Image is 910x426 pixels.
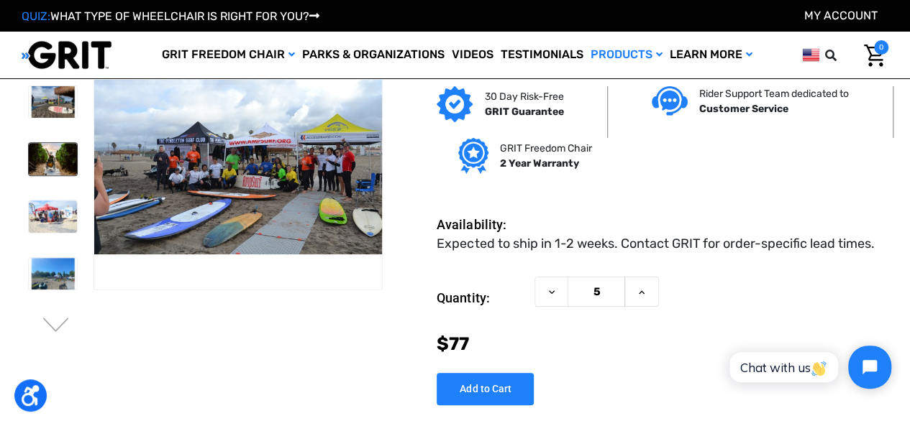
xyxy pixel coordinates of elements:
a: Parks & Organizations [299,32,448,78]
p: GRIT Freedom Chair [500,141,592,156]
img: Access Trax Mats [29,200,77,233]
a: Learn More [666,32,756,78]
a: Testimonials [497,32,587,78]
img: Access Trax Mats [94,62,382,254]
a: QUIZ:WHAT TYPE OF WHEELCHAIR IS RIGHT FOR YOU? [22,9,319,23]
dd: Expected to ship in 1-2 weeks. Contact GRIT for order-specific lead times. [437,234,874,254]
img: us.png [802,46,819,64]
p: Rider Support Team dedicated to [699,86,849,101]
p: 30 Day Risk-Free [484,89,563,104]
img: Grit freedom [458,138,488,174]
span: $77 [437,333,469,354]
label: Quantity: [437,277,527,320]
strong: 2 Year Warranty [500,157,579,170]
a: GRIT Freedom Chair [158,32,299,78]
a: Cart with 0 items [853,40,888,70]
iframe: Tidio Chat [714,333,904,401]
img: Customer service [652,86,688,116]
a: Account [804,9,878,22]
img: GRIT All-Terrain Wheelchair and Mobility Equipment [22,40,112,70]
img: Access Trax Mats [29,86,77,119]
img: Access Trax Mats [29,143,77,175]
input: Search [832,40,853,70]
strong: Customer Service [699,103,788,115]
strong: GRIT Guarantee [484,106,563,118]
span: 0 [874,40,888,55]
a: Products [587,32,666,78]
button: Go to slide 3 of 6 [41,318,71,335]
a: Videos [448,32,497,78]
img: Access Trax Mats [29,258,77,290]
input: Add to Cart [437,373,534,405]
dt: Availability: [437,215,527,234]
img: GRIT Guarantee [437,86,473,122]
span: QUIZ: [22,9,50,23]
img: Cart [864,45,885,67]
